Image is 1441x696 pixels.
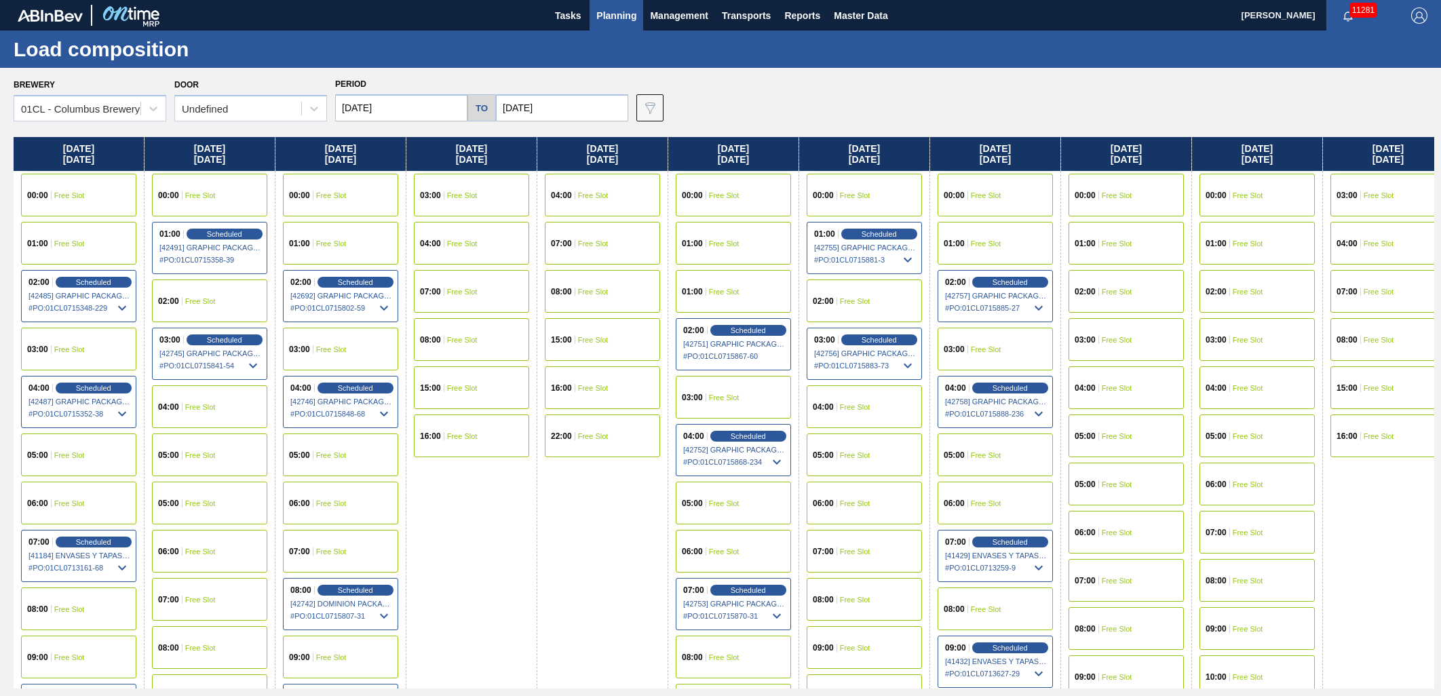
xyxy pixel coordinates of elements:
span: 03:00 [944,345,965,353]
span: 01:00 [289,239,310,248]
span: Free Slot [971,605,1001,613]
span: Free Slot [1102,673,1132,681]
span: # PO : 01CL0715352-38 [28,406,130,422]
span: 05:00 [1206,432,1227,440]
span: Scheduled [862,230,897,238]
h5: to [476,103,488,113]
span: 09:00 [813,644,834,652]
div: [DATE] [DATE] [406,137,537,171]
span: Free Slot [840,451,870,459]
span: Free Slot [840,297,870,305]
span: Scheduled [731,326,766,334]
span: Free Slot [1102,239,1132,248]
span: Free Slot [840,596,870,604]
span: 00:00 [682,191,703,199]
span: Free Slot [316,653,347,661]
span: 03:00 [1075,336,1096,344]
span: 07:00 [813,547,834,556]
span: Scheduled [993,384,1028,392]
span: Free Slot [1102,191,1132,199]
span: 07:00 [551,239,572,248]
span: 04:00 [551,191,572,199]
span: Free Slot [1102,384,1132,392]
span: Free Slot [185,451,216,459]
span: Free Slot [185,644,216,652]
span: Management [650,7,708,24]
span: Free Slot [185,499,216,507]
span: Free Slot [1102,288,1132,296]
div: [DATE] [DATE] [1061,137,1191,171]
div: [DATE] [DATE] [1192,137,1322,171]
span: 06:00 [1075,528,1096,537]
span: Free Slot [316,451,347,459]
span: Free Slot [1102,577,1132,585]
span: 09:00 [945,644,966,652]
span: 05:00 [158,499,179,507]
span: 06:00 [944,499,965,507]
span: Free Slot [578,384,609,392]
span: Free Slot [1364,239,1394,248]
span: Scheduled [76,278,111,286]
div: Undefined [182,103,228,115]
span: 08:00 [813,596,834,604]
img: TNhmsLtSVTkK8tSr43FrP2fwEKptu5GPRR3wAAAABJRU5ErkJggg== [18,9,83,22]
span: 05:00 [1075,432,1096,440]
span: [42742] DOMINION PACKAGING, INC. - 0008325026 [290,600,392,608]
input: mm/dd/yyyy [496,94,628,121]
span: 03:00 [1206,336,1227,344]
span: [42487] GRAPHIC PACKAGING INTERNATIONA - 0008221069 [28,398,130,406]
span: [42491] GRAPHIC PACKAGING INTERNATIONA - 0008221069 [159,244,261,252]
span: Free Slot [1102,528,1132,537]
span: 05:00 [289,451,310,459]
span: 06:00 [289,499,310,507]
span: Free Slot [709,239,739,248]
span: [42692] GRAPHIC PACKAGING INTERNATIONA - 0008221069 [290,292,392,300]
span: 04:00 [945,384,966,392]
span: 08:00 [1337,336,1358,344]
span: 04:00 [290,384,311,392]
span: Free Slot [316,345,347,353]
span: 01:00 [814,230,835,238]
span: # PO : 01CL0715848-68 [290,406,392,422]
span: 00:00 [813,191,834,199]
span: 08:00 [682,653,703,661]
span: Free Slot [185,297,216,305]
span: Free Slot [1102,625,1132,633]
span: 05:00 [944,451,965,459]
button: Notifications [1326,6,1370,25]
span: Free Slot [971,451,1001,459]
div: [DATE] [DATE] [668,137,799,171]
span: 08:00 [158,644,179,652]
span: Free Slot [709,191,739,199]
span: Free Slot [185,547,216,556]
span: [41432] ENVASES Y TAPAS MODELO S A DE - 0008257397 [945,657,1047,665]
span: 02:00 [945,278,966,286]
span: Period [335,79,366,89]
span: 08:00 [290,586,311,594]
span: Free Slot [578,191,609,199]
span: 06:00 [682,547,703,556]
span: 06:00 [27,499,48,507]
span: 16:00 [420,432,441,440]
span: [42756] GRAPHIC PACKAGING INTERNATIONA - 0008221069 [814,349,916,357]
span: Scheduled [993,644,1028,652]
span: Free Slot [578,432,609,440]
span: 04:00 [813,403,834,411]
span: Free Slot [971,499,1001,507]
label: Door [174,80,199,90]
span: [41429] ENVASES Y TAPAS MODELO S A DE - 0008257397 [945,552,1047,560]
span: # PO : 01CL0715881-3 [814,252,916,268]
span: Free Slot [840,644,870,652]
input: mm/dd/yyyy [335,94,467,121]
span: Free Slot [447,432,478,440]
span: 07:00 [28,538,50,546]
div: [DATE] [DATE] [799,137,929,171]
span: 03:00 [814,336,835,344]
span: 02:00 [290,278,311,286]
span: Scheduled [731,586,766,594]
span: Free Slot [1364,336,1394,344]
span: [42752] GRAPHIC PACKAGING INTERNATIONA - 0008221069 [683,446,785,454]
span: Scheduled [76,384,111,392]
span: Free Slot [316,499,347,507]
span: 01:00 [682,288,703,296]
